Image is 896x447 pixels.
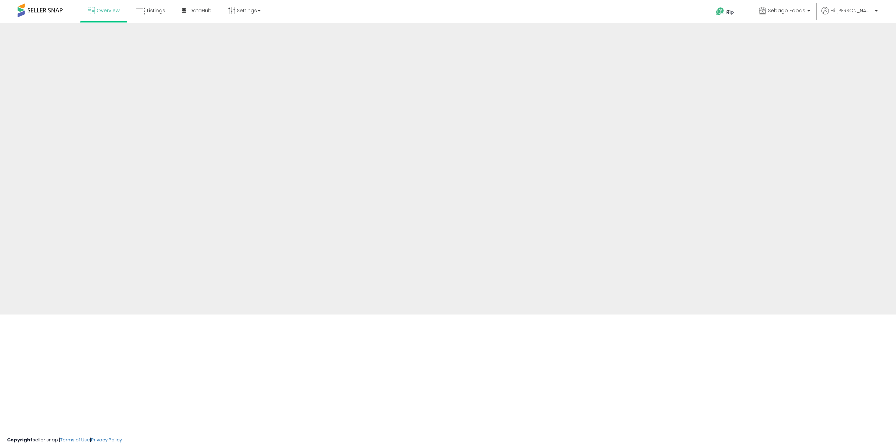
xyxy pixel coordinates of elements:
a: Help [710,2,748,23]
span: Sebago Foods [768,7,805,14]
span: Help [724,9,734,15]
span: DataHub [189,7,212,14]
i: Get Help [716,7,724,16]
span: Overview [97,7,120,14]
span: Hi [PERSON_NAME] [831,7,873,14]
span: Listings [147,7,165,14]
a: Hi [PERSON_NAME] [821,7,878,23]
